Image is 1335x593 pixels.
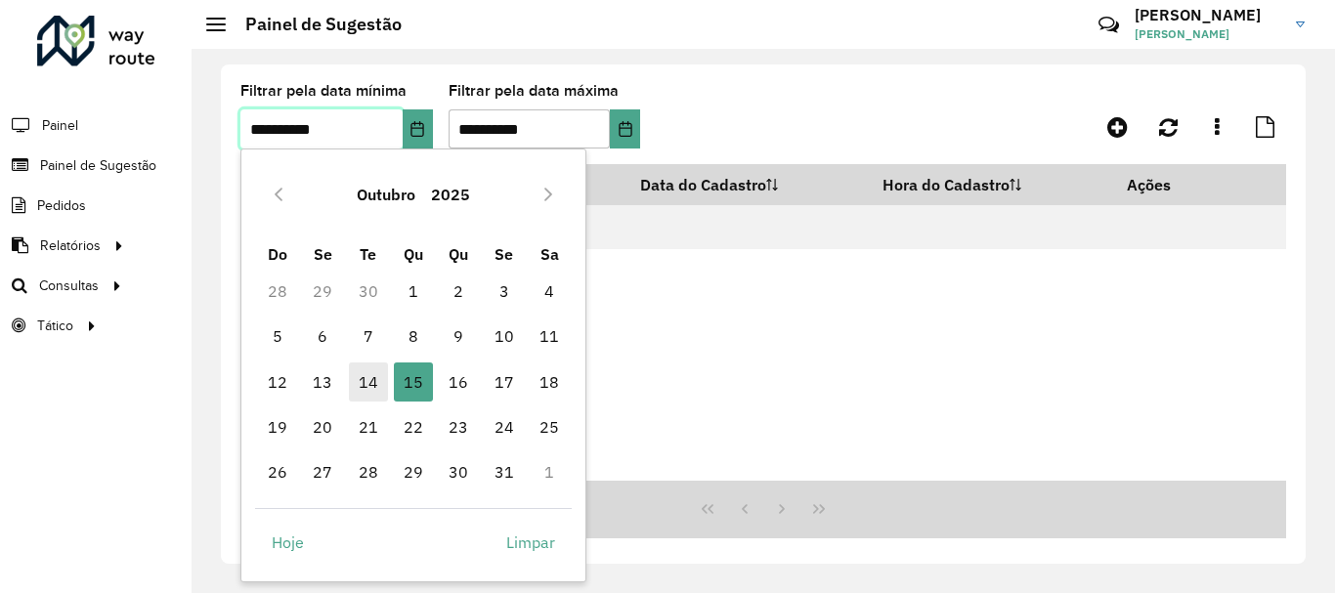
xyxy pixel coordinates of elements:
span: 16 [439,362,478,402]
td: 20 [300,404,345,449]
span: 17 [485,362,524,402]
span: Qu [404,244,423,264]
th: Data do Cadastro [627,164,870,205]
label: Filtrar pela data mínima [240,79,407,103]
span: Qu [449,244,468,264]
button: Hoje [255,523,321,562]
td: 2 [436,269,481,314]
button: Next Month [533,179,564,210]
span: 18 [530,362,569,402]
span: 21 [349,407,388,446]
span: Se [314,244,332,264]
td: 31 [482,449,527,494]
span: 31 [485,452,524,491]
a: Contato Rápido [1088,4,1130,46]
td: 15 [391,360,436,404]
span: 26 [258,452,297,491]
td: 12 [255,360,300,404]
td: 29 [391,449,436,494]
td: 28 [255,269,300,314]
span: Painel [42,115,78,136]
span: 14 [349,362,388,402]
h2: Painel de Sugestão [226,14,402,35]
span: Tático [37,316,73,336]
span: [PERSON_NAME] [1135,25,1281,43]
span: 24 [485,407,524,446]
span: 28 [349,452,388,491]
span: 25 [530,407,569,446]
td: 30 [436,449,481,494]
span: Se [495,244,513,264]
span: Pedidos [37,195,86,216]
td: 5 [255,314,300,359]
td: 14 [345,360,390,404]
td: Nenhum registro encontrado [240,205,1286,249]
span: 7 [349,317,388,356]
td: 13 [300,360,345,404]
td: 18 [527,360,572,404]
span: 29 [394,452,433,491]
td: 21 [345,404,390,449]
span: 1 [394,272,433,311]
button: Previous Month [263,179,294,210]
span: 6 [303,317,342,356]
span: 12 [258,362,297,402]
span: Consultas [39,275,99,296]
td: 9 [436,314,481,359]
span: 23 [439,407,478,446]
span: Do [268,244,287,264]
button: Choose Year [423,171,478,218]
span: Limpar [506,530,555,554]
h3: [PERSON_NAME] [1135,6,1281,24]
span: 4 [530,272,569,311]
td: 16 [436,360,481,404]
td: 23 [436,404,481,449]
span: 3 [485,272,524,311]
span: 9 [439,317,478,356]
td: 27 [300,449,345,494]
td: 6 [300,314,345,359]
span: Sa [540,244,559,264]
th: Hora do Cadastro [870,164,1113,205]
button: Choose Date [403,109,433,148]
td: 7 [345,314,390,359]
span: 13 [303,362,342,402]
td: 19 [255,404,300,449]
span: 27 [303,452,342,491]
td: 1 [391,269,436,314]
td: 4 [527,269,572,314]
span: Te [360,244,376,264]
th: Ações [1113,164,1230,205]
span: Painel de Sugestão [40,155,156,176]
span: 30 [439,452,478,491]
td: 24 [482,404,527,449]
span: 22 [394,407,433,446]
td: 1 [527,449,572,494]
td: 28 [345,449,390,494]
td: 29 [300,269,345,314]
td: 11 [527,314,572,359]
span: 15 [394,362,433,402]
button: Choose Date [610,109,640,148]
span: Hoje [272,530,304,554]
span: 20 [303,407,342,446]
td: 25 [527,404,572,449]
span: 19 [258,407,297,446]
span: Relatórios [40,235,101,256]
td: 22 [391,404,436,449]
label: Filtrar pela data máxima [449,79,619,103]
button: Limpar [490,523,572,562]
span: 11 [530,317,569,356]
div: Choose Date [240,148,586,582]
td: 26 [255,449,300,494]
td: 10 [482,314,527,359]
td: 3 [482,269,527,314]
td: 30 [345,269,390,314]
span: 5 [258,317,297,356]
button: Choose Month [349,171,423,218]
td: 17 [482,360,527,404]
span: 10 [485,317,524,356]
span: 2 [439,272,478,311]
td: 8 [391,314,436,359]
span: 8 [394,317,433,356]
